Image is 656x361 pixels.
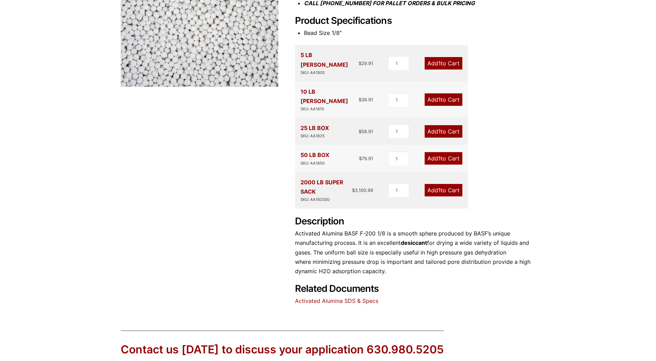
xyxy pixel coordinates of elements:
div: SKU: AA1825 [301,133,329,139]
a: Add1to Cart [425,184,462,196]
span: 1 [438,187,441,194]
span: 1 [438,60,441,67]
bdi: 79.91 [359,156,373,161]
div: 10 LB [PERSON_NAME] [301,87,359,112]
span: 1 [438,96,441,103]
h2: Product Specifications [295,15,536,27]
span: 1 [438,155,441,162]
bdi: 3,100.99 [352,187,373,193]
span: $ [359,129,361,134]
div: SKU: AA182000 [301,196,352,203]
a: Activated Alumina SDS & Specs [295,297,378,304]
h2: Description [295,216,536,227]
strong: desiccant [401,239,427,246]
div: Contact us [DATE] to discuss your application 630.980.5205 [121,342,444,358]
span: $ [359,156,362,161]
p: Activated Alumina BASF F-200 1/8 is a smooth sphere produced by BASF’s unique manufacturing proce... [295,229,536,276]
div: 50 LB BOX [301,150,329,166]
span: 1 [438,128,441,135]
a: Add1to Cart [425,152,462,165]
span: $ [359,97,361,102]
div: SKU: AA1850 [301,160,329,167]
bdi: 39.91 [359,97,373,102]
bdi: 58.91 [359,129,373,134]
div: 25 LB BOX [301,123,329,139]
div: SKU: AA1805 [301,70,359,76]
span: $ [359,61,361,66]
a: Add1to Cart [425,125,462,138]
div: 5 LB [PERSON_NAME] [301,50,359,76]
span: $ [352,187,355,193]
div: SKU: AA1810 [301,106,359,112]
div: 2000 LB SUPER SACK [301,178,352,203]
a: Add1to Cart [425,93,462,106]
a: Add1to Cart [425,57,462,70]
bdi: 29.91 [359,61,373,66]
li: Bead Size 1/8" [304,28,536,38]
